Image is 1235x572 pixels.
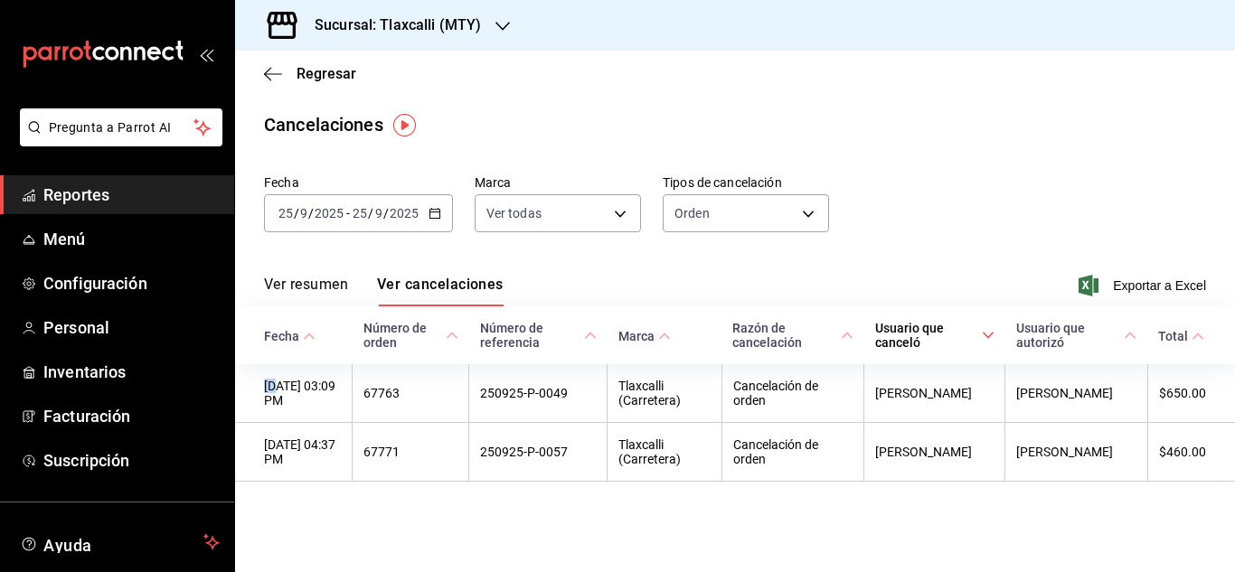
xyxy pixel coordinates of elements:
span: Menú [43,227,220,251]
th: 67771 [353,423,469,482]
input: -- [278,206,294,220]
span: Personal [43,315,220,340]
th: [PERSON_NAME] [864,364,1005,423]
span: Pregunta a Parrot AI [49,118,194,137]
span: Total [1158,329,1204,343]
th: 250925-P-0049 [469,364,608,423]
input: ---- [314,206,344,220]
button: Regresar [264,65,356,82]
span: Suscripción [43,448,220,473]
span: Marca [618,329,671,343]
span: - [346,206,350,220]
span: / [294,206,299,220]
img: Tooltip marker [393,114,416,136]
span: / [383,206,389,220]
th: 67763 [353,364,469,423]
label: Tipos de cancelación [663,176,829,189]
th: [DATE] 03:09 PM [235,364,353,423]
input: -- [299,206,308,220]
span: Regresar [297,65,356,82]
span: Reportes [43,183,220,207]
label: Marca [475,176,641,189]
div: navigation tabs [264,276,504,306]
th: $460.00 [1147,423,1235,482]
div: Cancelaciones [264,111,383,138]
span: / [368,206,373,220]
button: Ver resumen [264,276,348,306]
span: Número de referencia [480,321,597,350]
span: Usuario que autorizó [1016,321,1137,350]
th: [PERSON_NAME] [1005,364,1148,423]
th: 250925-P-0057 [469,423,608,482]
span: / [308,206,314,220]
span: Inventarios [43,360,220,384]
th: [PERSON_NAME] [864,423,1005,482]
th: Tlaxcalli (Carretera) [608,423,722,482]
span: Configuración [43,271,220,295]
th: Tlaxcalli (Carretera) [608,364,722,423]
input: -- [352,206,368,220]
th: Cancelación de orden [721,423,863,482]
span: Facturación [43,404,220,428]
span: Usuario que canceló [875,321,995,350]
span: Razón de cancelación [732,321,853,350]
span: Ver todas [486,204,542,222]
th: $650.00 [1147,364,1235,423]
button: Ver cancelaciones [377,276,504,306]
span: Número de orden [363,321,458,350]
span: Orden [674,204,710,222]
button: Exportar a Excel [1082,275,1206,296]
th: [DATE] 04:37 PM [235,423,353,482]
h3: Sucursal: Tlaxcalli (MTY) [300,14,481,36]
th: [PERSON_NAME] [1005,423,1148,482]
input: ---- [389,206,420,220]
button: open_drawer_menu [199,47,213,61]
a: Pregunta a Parrot AI [13,131,222,150]
span: Fecha [264,329,316,343]
button: Pregunta a Parrot AI [20,108,222,146]
label: Fecha [264,176,453,189]
span: Ayuda [43,531,196,553]
input: -- [374,206,383,220]
th: Cancelación de orden [721,364,863,423]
